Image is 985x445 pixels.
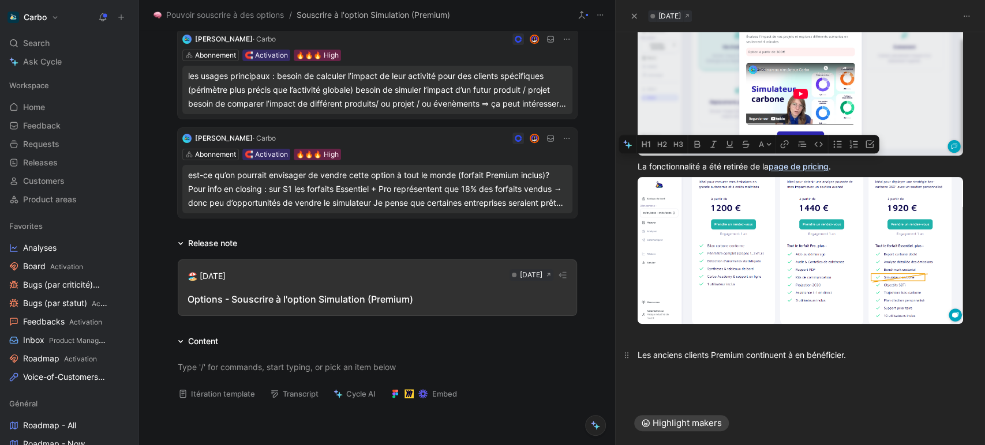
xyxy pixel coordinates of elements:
[520,269,542,281] div: [DATE]
[64,355,97,363] span: Activation
[128,371,139,383] button: View actions
[530,36,538,43] img: avatar
[23,138,59,150] span: Requests
[173,334,223,348] div: Content
[5,295,134,312] a: Bugs (par statut)Activation
[5,99,134,116] a: Home
[5,154,134,171] a: Releases
[23,120,61,131] span: Feedback
[188,292,567,306] div: Options - Souscrire à l'option Simulation (Premium)
[23,371,114,383] span: Voice-of-Customers
[5,77,134,94] div: Workspace
[265,386,324,402] button: Transcript
[5,276,134,293] a: Bugs (par criticité)Activation
[658,10,681,22] div: [DATE]
[5,239,134,257] a: Analyses
[253,134,276,142] span: · Carbo
[530,135,538,142] img: avatar
[182,134,192,143] img: logo
[23,55,62,69] span: Ask Cycle
[5,217,134,235] div: Favorites
[188,168,567,210] div: est-ce qu’on pourrait envisager de vendre cette option à tout le monde (forfait Premium inclus)? ...
[118,242,129,254] button: View actions
[638,349,963,361] div: Les anciens clients Premium continuent à en bénéficier.
[178,259,577,316] button: 🏖️ [DATE][DATE]Options - Souscrire à l'option Simulation (Premium)
[23,279,109,291] span: Bugs (par criticité)
[23,316,102,328] span: Feedbacks
[153,11,162,19] img: 🧠
[296,50,339,61] div: 🔥🔥🔥 High
[23,261,83,273] span: Board
[289,8,292,22] span: /
[92,299,125,308] span: Activation
[195,50,236,61] div: Abonnement
[755,135,775,153] button: A
[385,386,462,402] button: Embed
[188,236,237,250] div: Release note
[69,318,102,326] span: Activation
[5,9,62,25] button: CarboCarbo
[195,149,236,160] div: Abonnement
[5,313,134,330] a: FeedbacksActivation
[118,353,129,364] button: View actions
[166,8,284,22] span: Pouvoir souscrire à des options
[121,334,132,346] button: View actions
[9,398,38,409] span: Général
[5,331,134,349] a: InboxProduct Management
[8,12,19,23] img: Carbo
[5,53,134,70] a: Ask Cycle
[253,35,276,43] span: · Carbo
[182,35,192,44] img: logo
[23,353,97,365] span: Roadmap
[638,9,963,156] img: simulation.png
[5,191,134,208] a: Product areas
[118,316,129,327] button: View actions
[245,149,288,160] div: 🧲 Activation
[23,101,45,113] span: Home
[23,420,76,431] span: Roadmap - All
[118,261,129,272] button: View actions
[23,334,107,346] span: Inbox
[23,175,65,187] span: Customers
[23,194,77,205] span: Product areas
[195,35,253,43] span: [PERSON_NAME]
[23,36,50,50] span: Search
[296,149,339,160] div: 🔥🔥🔥 High
[5,417,134,434] a: Roadmap - All
[188,269,226,283] div: 🏖️ [DATE]
[638,177,963,324] img: image.png
[24,12,47,22] h1: Carbo
[151,8,287,22] button: 🧠Pouvoir souscrire à des options
[9,80,49,91] span: Workspace
[23,242,57,254] span: Analyses
[5,350,134,367] a: RoadmapActivation
[188,334,218,348] div: Content
[195,134,253,142] span: [PERSON_NAME]
[634,415,729,431] button: Highlight makers
[118,420,129,431] button: View actions
[5,35,134,52] div: Search
[50,262,83,271] span: Activation
[9,220,43,232] span: Favorites
[5,172,134,190] a: Customers
[769,161,829,171] a: page de pricing
[122,297,133,309] button: View actions
[638,160,963,172] div: La fonctionnalité a été retirée de la .
[23,297,108,310] span: Bugs (par statut)
[5,135,134,153] a: Requests
[173,386,260,402] button: Itération template
[297,8,450,22] span: Souscrire à l'option Simulation (Premium)
[5,368,134,386] a: Voice-of-CustomersProduct Management
[328,386,381,402] button: Cycle AI
[123,279,134,291] button: View actions
[49,336,119,345] span: Product Management
[5,117,134,134] a: Feedback
[188,69,567,111] div: les usages principaux : besoin de calculer l’impact de leur activité pour des clients spécifiques...
[173,236,242,250] div: Release note
[5,258,134,275] a: BoardActivation
[5,395,134,412] div: Général
[245,50,288,61] div: 🧲 Activation
[23,157,58,168] span: Releases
